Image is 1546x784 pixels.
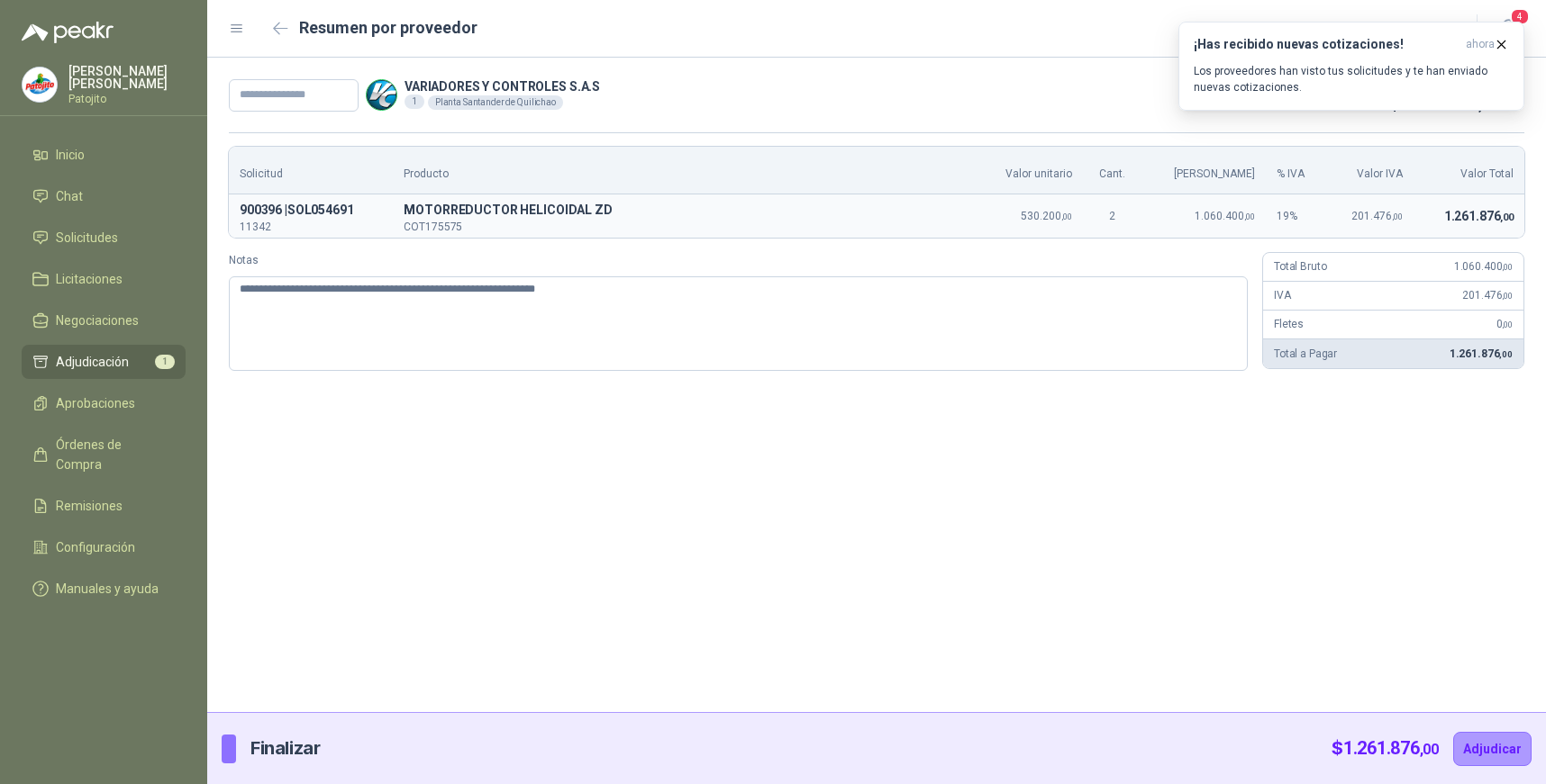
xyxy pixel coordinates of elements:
a: Manuales y ayuda [22,572,186,606]
span: 530.200 [1021,210,1072,222]
th: Valor IVA [1325,147,1414,194]
span: ,00 [1061,212,1072,221]
p: Los proveedores han visto tus solicitudes y te han enviado nuevas cotizaciones. [1194,63,1509,95]
span: Aprobaciones [56,393,135,413]
span: 1.261.876 [1343,737,1439,759]
a: Inicio [22,138,186,172]
a: Chat [22,179,186,213]
span: 201.476 [1462,289,1513,302]
label: Notas [229,252,1248,269]
span: 1.261.876 [1450,347,1513,360]
p: Patojito [68,94,186,104]
p: VARIADORES Y CONTROLES S.A.S [405,80,600,93]
p: 11342 [240,221,382,232]
span: 1.060.400 [1195,210,1255,222]
span: 201.476 [1351,210,1403,222]
h3: ¡Has recibido nuevas cotizaciones! [1194,37,1459,52]
th: Valor unitario [977,147,1084,194]
p: $ [1332,734,1439,762]
img: Company Logo [367,80,396,110]
span: 1 [155,355,175,369]
a: Configuración [22,530,186,564]
span: Solicitudes [56,228,118,248]
a: Solicitudes [22,221,186,255]
span: ,00 [1392,212,1403,221]
span: Órdenes de Compra [56,435,168,474]
div: Planta Santander de Quilichao [428,95,563,110]
button: 4 [1492,13,1524,45]
span: ,00 [1420,741,1439,758]
span: 1.261.876 [1444,209,1514,223]
a: Adjudicación1 [22,345,186,379]
span: Inicio [56,145,85,165]
button: Adjudicar [1453,732,1532,766]
span: ,00 [1500,212,1514,223]
h2: Resumen por proveedor [299,15,477,41]
span: 1.060.400 [1454,260,1513,273]
th: [PERSON_NAME] [1141,147,1265,194]
span: ahora [1466,37,1495,52]
a: Órdenes de Compra [22,428,186,482]
span: Manuales y ayuda [56,579,159,599]
span: Remisiones [56,496,123,516]
th: Cant. [1083,147,1141,194]
td: 19 % [1266,194,1326,238]
span: 4 [1510,8,1530,25]
th: Valor Total [1414,147,1524,194]
p: COT175575 [404,221,965,232]
button: ¡Has recibido nuevas cotizaciones!ahora Los proveedores han visto tus solicitudes y te han enviad... [1178,22,1524,111]
a: Remisiones [22,489,186,523]
a: Licitaciones [22,262,186,296]
span: Licitaciones [56,269,123,289]
p: Total Bruto [1274,258,1326,275]
p: IVA [1274,287,1291,304]
th: % IVA [1266,147,1326,194]
div: 1 [405,95,424,109]
p: Fletes [1274,316,1304,333]
th: Solicitud [229,147,393,194]
span: ,00 [1244,212,1255,221]
th: Producto [393,147,976,194]
p: M [404,200,965,221]
span: ,00 [1502,320,1513,329]
span: ,00 [1502,262,1513,272]
a: Negociaciones [22,303,186,338]
td: 2 [1083,194,1141,238]
span: Negociaciones [56,311,139,330]
a: Aprobaciones [22,386,186,420]
span: ,00 [1502,291,1513,301]
p: Finalizar [250,734,320,762]
p: 900396 | SOL054691 [240,200,382,221]
span: Adjudicación [56,352,129,372]
span: MOTORREDUCTOR HELICOIDAL ZD [404,200,965,221]
p: [PERSON_NAME] [PERSON_NAME] [68,65,186,90]
img: Company Logo [23,68,57,102]
span: ,00 [1499,349,1513,359]
span: Chat [56,186,83,206]
p: Total a Pagar [1274,346,1337,363]
img: Logo peakr [22,22,114,43]
span: 0 [1496,318,1513,330]
span: Configuración [56,537,135,557]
